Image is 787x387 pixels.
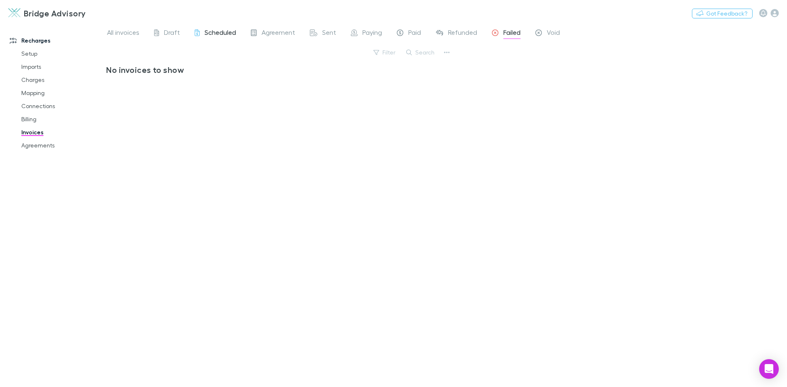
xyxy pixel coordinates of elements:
span: Void [547,28,560,39]
button: Filter [369,48,400,57]
span: Refunded [448,28,477,39]
span: Failed [503,28,521,39]
button: Search [402,48,439,57]
span: Draft [164,28,180,39]
h3: No invoices to show [106,65,446,75]
span: Sent [322,28,336,39]
a: Connections [13,100,111,113]
a: Invoices [13,126,111,139]
a: Charges [13,73,111,86]
div: Open Intercom Messenger [759,359,779,379]
span: Scheduled [205,28,236,39]
a: Mapping [13,86,111,100]
a: Recharges [2,34,111,47]
button: Got Feedback? [692,9,753,18]
a: Agreements [13,139,111,152]
a: Setup [13,47,111,60]
h3: Bridge Advisory [24,8,86,18]
span: Paid [408,28,421,39]
img: Bridge Advisory's Logo [8,8,20,18]
a: Billing [13,113,111,126]
a: Imports [13,60,111,73]
span: Agreement [262,28,295,39]
a: Bridge Advisory [3,3,91,23]
span: All invoices [107,28,139,39]
span: Paying [362,28,382,39]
